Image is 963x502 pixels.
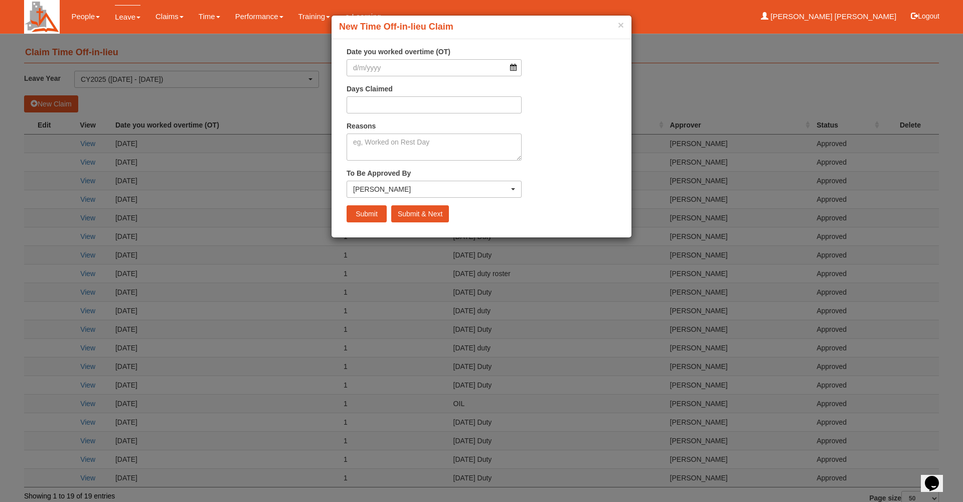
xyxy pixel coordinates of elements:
label: Date you worked overtime (OT) [347,47,450,57]
label: Reasons [347,121,376,131]
b: New Time Off-in-lieu Claim [339,22,453,32]
iframe: chat widget [921,462,953,492]
input: Submit & Next [391,205,449,222]
label: Days Claimed [347,84,393,94]
label: To Be Approved By [347,168,411,178]
div: [PERSON_NAME] [353,184,509,194]
input: Submit [347,205,387,222]
button: × [618,20,624,30]
input: d/m/yyyy [347,59,522,76]
button: Benjamin Lee Gin Huat [347,181,522,198]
